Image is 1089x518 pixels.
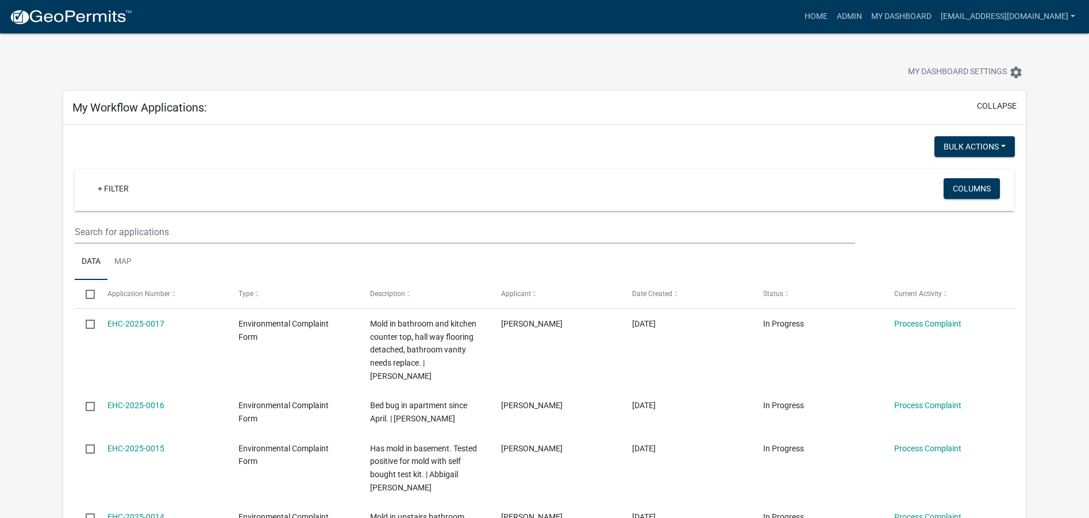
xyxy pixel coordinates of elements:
span: 08/11/2025 [632,319,656,328]
span: 08/11/2025 [632,444,656,453]
datatable-header-cell: Application Number [97,280,228,308]
button: collapse [977,100,1017,112]
a: Process Complaint [894,401,961,410]
span: Applicant [501,290,531,298]
span: Status [763,290,783,298]
input: Search for applications [75,220,855,244]
datatable-header-cell: Date Created [621,280,752,308]
span: Yen Dang [501,401,563,410]
a: EHC-2025-0016 [107,401,164,410]
span: Mold in bathroom and kitchen counter top, hall way flooring detached, bathroom vanity needs repla... [370,319,476,381]
datatable-header-cell: Applicant [490,280,621,308]
a: EHC-2025-0015 [107,444,164,453]
datatable-header-cell: Type [228,280,359,308]
a: Process Complaint [894,319,961,328]
i: settings [1009,66,1023,79]
button: Columns [944,178,1000,199]
span: Application Number [107,290,170,298]
span: Type [238,290,253,298]
span: In Progress [763,401,804,410]
a: + Filter [88,178,138,199]
span: Current Activity [894,290,942,298]
a: Home [800,6,832,28]
span: Environmental Complaint Form [238,319,329,342]
a: Process Complaint [894,444,961,453]
span: Bed bug in apartment since April. | Samantha Rose [370,401,467,423]
span: Has mold in basement. Tested positive for mold with self bought test kit. | Abbigail Fettehoff [370,444,477,492]
datatable-header-cell: Status [752,280,883,308]
a: Map [107,244,138,281]
span: 08/11/2025 [632,401,656,410]
button: My Dashboard Settingssettings [899,61,1032,83]
button: Bulk Actions [934,136,1015,157]
datatable-header-cell: Current Activity [883,280,1014,308]
h5: My Workflow Applications: [72,101,207,114]
a: Data [75,244,107,281]
span: Environmental Complaint Form [238,444,329,466]
span: Description [370,290,405,298]
span: Environmental Complaint Form [238,401,329,423]
datatable-header-cell: Description [359,280,490,308]
datatable-header-cell: Select [75,280,97,308]
span: In Progress [763,444,804,453]
span: My Dashboard Settings [908,66,1007,79]
span: Yen Dang [501,444,563,453]
a: [EMAIL_ADDRESS][DOMAIN_NAME] [936,6,1080,28]
span: Date Created [632,290,672,298]
a: EHC-2025-0017 [107,319,164,328]
span: In Progress [763,319,804,328]
span: Yen Dang [501,319,563,328]
a: Admin [832,6,867,28]
a: My Dashboard [867,6,936,28]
